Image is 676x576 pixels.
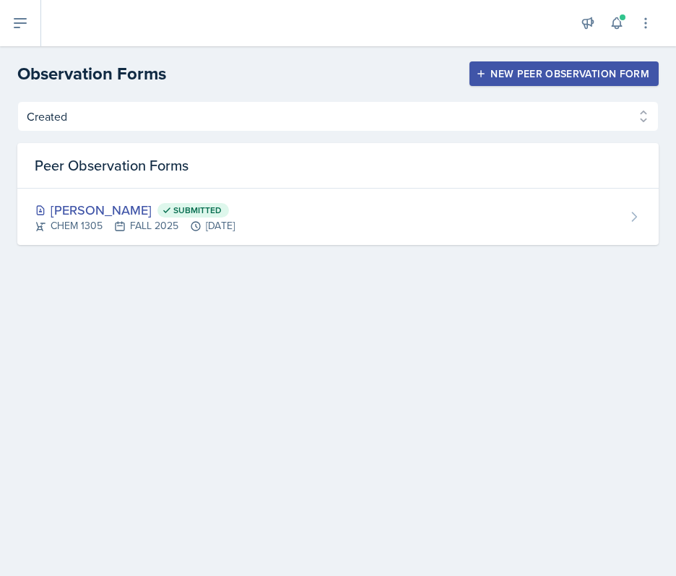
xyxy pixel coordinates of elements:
[17,61,166,87] h2: Observation Forms
[17,189,659,245] a: [PERSON_NAME] Submitted CHEM 1305FALL 2025[DATE]
[17,143,659,189] div: Peer Observation Forms
[35,218,235,233] div: CHEM 1305 FALL 2025 [DATE]
[469,61,659,86] button: New Peer Observation Form
[479,68,649,79] div: New Peer Observation Form
[35,200,235,220] div: [PERSON_NAME]
[173,205,222,216] span: Submitted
